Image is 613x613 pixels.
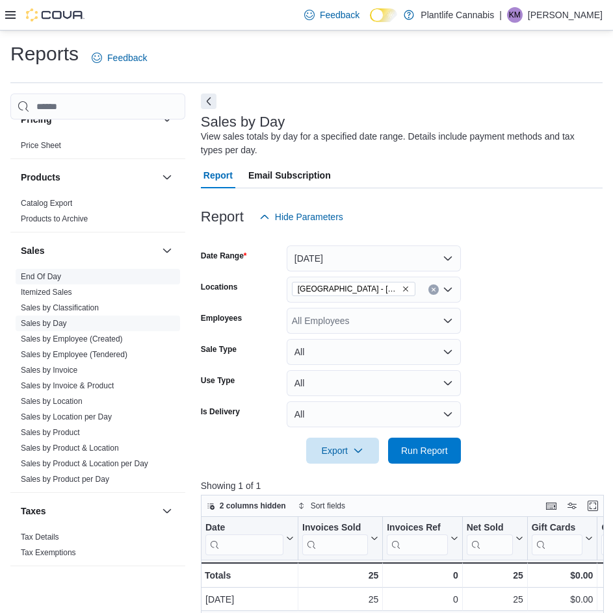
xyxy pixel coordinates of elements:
label: Employees [201,313,242,323]
h3: Sales by Day [201,114,285,130]
button: Export [306,438,379,464]
button: Sort fields [293,498,350,514]
span: Sales by Invoice & Product [21,381,114,391]
h3: Report [201,209,244,225]
a: Tax Details [21,532,59,542]
span: Price Sheet [21,140,61,151]
span: Sales by Product [21,427,80,438]
div: Net Sold [466,522,512,534]
a: Sales by Invoice & Product [21,381,114,390]
div: Invoices Sold [302,522,368,534]
span: 2 columns hidden [220,501,286,511]
input: Dark Mode [370,8,397,22]
div: Totals [205,568,294,583]
div: 25 [302,568,378,583]
button: Pricing [21,113,157,126]
div: Gift Card Sales [531,522,582,555]
a: Sales by Employee (Tendered) [21,350,127,359]
h3: Products [21,171,60,184]
div: 0 [387,568,458,583]
a: Sales by Invoice [21,366,77,375]
span: Sales by Product per Day [21,474,109,484]
div: 0 [387,592,458,607]
a: Sales by Classification [21,303,99,312]
button: Run Report [388,438,461,464]
div: Products [10,195,185,232]
button: Keyboard shortcuts [543,498,559,514]
div: Taxes [10,529,185,566]
span: Products to Archive [21,214,88,224]
a: Products to Archive [21,214,88,223]
button: Date [205,522,294,555]
span: Hide Parameters [275,210,343,223]
span: Sales by Employee (Tendered) [21,349,127,360]
button: Open list of options [443,316,453,326]
div: Gift Cards [531,522,582,534]
a: Sales by Location per Day [21,412,112,421]
p: Plantlife Cannabis [421,7,494,23]
a: End Of Day [21,272,61,281]
p: [PERSON_NAME] [528,7,603,23]
a: Sales by Employee (Created) [21,334,123,344]
span: Email Subscription [248,162,331,188]
label: Locations [201,282,238,292]
label: Sale Type [201,344,237,355]
p: | [499,7,502,23]
div: Date [205,522,283,534]
span: Sales by Classification [21,303,99,313]
span: Report [203,162,233,188]
a: Tax Exemptions [21,548,76,557]
a: Itemized Sales [21,288,72,297]
span: Export [314,438,371,464]
button: Pricing [159,112,175,127]
span: KM [509,7,521,23]
div: 25 [467,592,523,607]
label: Date Range [201,251,247,261]
button: Gift Cards [531,522,593,555]
div: Kati Michalec [507,7,523,23]
div: $0.00 [531,568,593,583]
span: Feedback [320,8,359,21]
span: Sales by Product & Location per Day [21,458,148,469]
div: [DATE] [205,592,294,607]
span: Feedback [107,51,147,64]
button: Enter fullscreen [585,498,601,514]
span: Tax Exemptions [21,547,76,558]
span: Itemized Sales [21,287,72,297]
div: Invoices Ref [387,522,447,555]
span: Edmonton - South Common [292,282,415,296]
a: Feedback [86,45,152,71]
div: 25 [466,568,523,583]
button: Invoices Sold [302,522,378,555]
p: Showing 1 of 1 [201,479,608,492]
button: Products [21,171,157,184]
a: Price Sheet [21,141,61,150]
span: Sales by Day [21,318,67,329]
button: Taxes [159,503,175,519]
span: [GEOGRAPHIC_DATA] - [GEOGRAPHIC_DATA] [298,282,399,295]
h3: Pricing [21,113,51,126]
div: Invoices Ref [387,522,447,534]
span: Catalog Export [21,198,72,208]
a: Sales by Product & Location per Day [21,459,148,468]
span: Sales by Product & Location [21,443,119,453]
h1: Reports [10,41,79,67]
span: Tax Details [21,532,59,542]
button: Sales [159,243,175,258]
div: Net Sold [466,522,512,555]
button: Sales [21,244,157,257]
a: Sales by Product [21,428,80,437]
button: All [287,339,461,365]
h3: Taxes [21,505,46,518]
a: Catalog Export [21,199,72,208]
div: 25 [302,592,378,607]
button: Open list of options [443,284,453,295]
span: Sales by Location [21,396,83,407]
label: Is Delivery [201,407,240,417]
button: Products [159,169,175,185]
button: 2 columns hidden [202,498,291,514]
span: Sort fields [311,501,345,511]
img: Cova [26,8,85,21]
